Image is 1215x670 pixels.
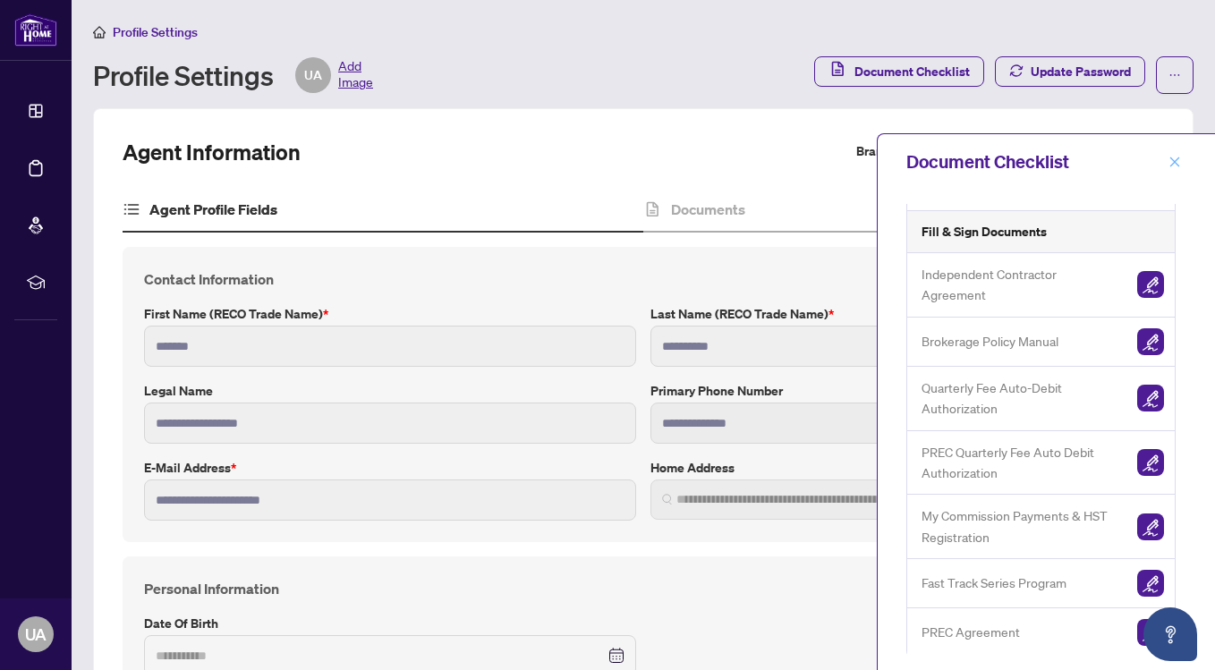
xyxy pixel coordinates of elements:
[1137,385,1164,411] img: Sign Document
[814,56,984,87] button: Document Checklist
[922,331,1058,352] span: Brokerage Policy Manual
[922,442,1123,484] span: PREC Quarterly Fee Auto Debit Authorization
[1137,570,1164,597] img: Sign Document
[144,458,636,478] label: E-mail Address
[854,57,970,86] span: Document Checklist
[144,268,1143,290] h4: Contact Information
[922,264,1123,306] span: Independent Contractor Agreement
[1168,156,1181,168] span: close
[995,56,1145,87] button: Update Password
[93,26,106,38] span: home
[922,222,1047,242] h5: Fill & Sign Documents
[304,65,322,85] span: UA
[144,578,1143,599] h4: Personal Information
[1137,619,1164,646] img: Sign Document
[922,622,1020,642] span: PREC Agreement
[144,381,636,401] label: Legal Name
[338,57,373,93] span: Add Image
[650,381,1143,401] label: Primary Phone Number
[856,141,899,162] label: Branch:
[650,304,1143,324] label: Last Name (RECO Trade Name)
[662,494,673,505] img: search_icon
[14,13,57,47] img: logo
[671,199,745,220] h4: Documents
[1168,69,1181,81] span: ellipsis
[113,24,198,40] span: Profile Settings
[1137,449,1164,476] img: Sign Document
[25,622,47,647] span: UA
[123,138,301,166] h2: Agent Information
[1031,57,1131,86] span: Update Password
[1137,513,1164,540] img: Sign Document
[650,458,1143,478] label: Home Address
[93,57,373,93] div: Profile Settings
[922,505,1123,547] span: My Commission Payments & HST Registration
[1137,328,1164,355] img: Sign Document
[149,199,277,220] h4: Agent Profile Fields
[906,148,1163,175] div: Document Checklist
[1143,607,1197,661] button: Open asap
[144,614,636,633] label: Date of Birth
[1137,271,1164,298] img: Sign Document
[922,572,1066,593] span: Fast Track Series Program
[922,377,1123,420] span: Quarterly Fee Auto-Debit Authorization
[144,304,636,324] label: First Name (RECO Trade Name)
